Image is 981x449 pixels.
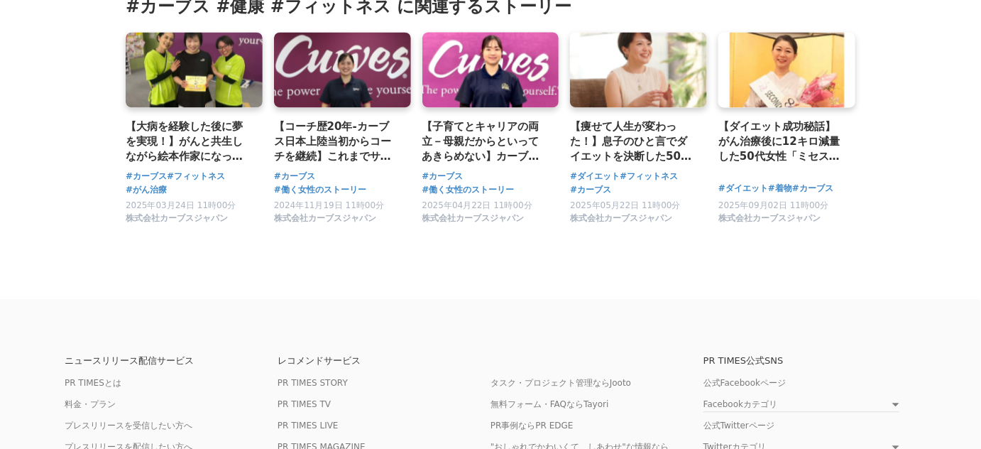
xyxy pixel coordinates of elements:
span: 株式会社カーブスジャパン [274,212,376,224]
a: PR TIMES STORY [278,378,348,388]
span: 2025年03月24日 11時00分 [126,200,236,210]
a: 株式会社カーブスジャパン [570,217,672,227]
a: PR TIMESとは [65,378,121,388]
a: #カーブス [422,170,464,183]
a: #カーブス [274,170,315,183]
a: 株式会社カーブスジャパン [422,217,525,227]
a: PR TIMES TV [278,399,331,409]
a: #カーブス [126,170,167,183]
a: #ダイエット [570,170,620,183]
a: #着物 [768,182,792,195]
span: 株式会社カーブスジャパン [718,212,821,224]
a: PR TIMES LIVE [278,421,339,431]
a: #がん治療 [126,183,167,197]
span: 株式会社カーブスジャパン [570,212,672,224]
a: 株式会社カーブスジャパン [126,217,228,227]
a: タスク・プロジェクト管理ならJooto [490,378,631,388]
a: #働く女性のストーリー [274,183,366,197]
a: 【大病を経験した後に夢を実現！】がんと共生しながら絵本作家になったカーブス会員の女性が伝えたい、当たり前でない、かけがえのないもの [126,119,251,165]
a: Facebookカテゴリ [703,400,899,412]
a: #カーブス [792,182,833,195]
a: 【子育てとキャリアの両立－母親だからといってあきらめない】カーブスで店長を経験し、出産後にマネージャー職で復帰。時短だけでない働き方で得られたもの [422,119,548,165]
a: 料金・プラン [65,399,116,409]
a: プレスリリースを受信したい方へ [65,421,192,431]
a: #ダイエット [718,182,768,195]
a: #フィットネス [167,170,225,183]
a: 公式Facebookページ [703,378,786,388]
a: #フィットネス [620,170,678,183]
a: 株式会社カーブスジャパン [718,217,821,227]
span: 2025年04月22日 11時00分 [422,200,532,210]
a: PR事例ならPR EDGE [490,421,574,431]
span: 2024年11月19日 11時00分 [274,200,384,210]
span: 2025年05月22日 11時00分 [570,200,680,210]
a: #カーブス [570,183,611,197]
a: 【ダイエット成功秘話】がん治療後に12キロ減量した50代女性「ミセスなでしこ」全国大会で準グランプリに [718,119,844,165]
a: 公式Twitterページ [703,421,774,431]
p: ニュースリリース配信サービス [65,356,278,365]
a: 【コーチ歴20年-カーブス日本上陸当初からコーチを継続】これまでサポートしたメンバーさんは4000人以上。すべてはメンバーさんに成果を出していただくために [274,119,400,165]
a: 【痩せて人生が変わった！】息子のひと言でダイエットを決断した50歳女性が「渋谷・表参道ウィメンズマラソン」を完走するまで [570,119,696,165]
a: #働く女性のストーリー [422,183,515,197]
a: 株式会社カーブスジャパン [274,217,376,227]
p: レコメンドサービス [278,356,490,365]
p: PR TIMES公式SNS [703,356,916,365]
span: 2025年09月02日 11時00分 [718,200,828,210]
span: 株式会社カーブスジャパン [126,212,228,224]
span: 株式会社カーブスジャパン [422,212,525,224]
a: 無料フォーム・FAQならTayori [490,399,609,409]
